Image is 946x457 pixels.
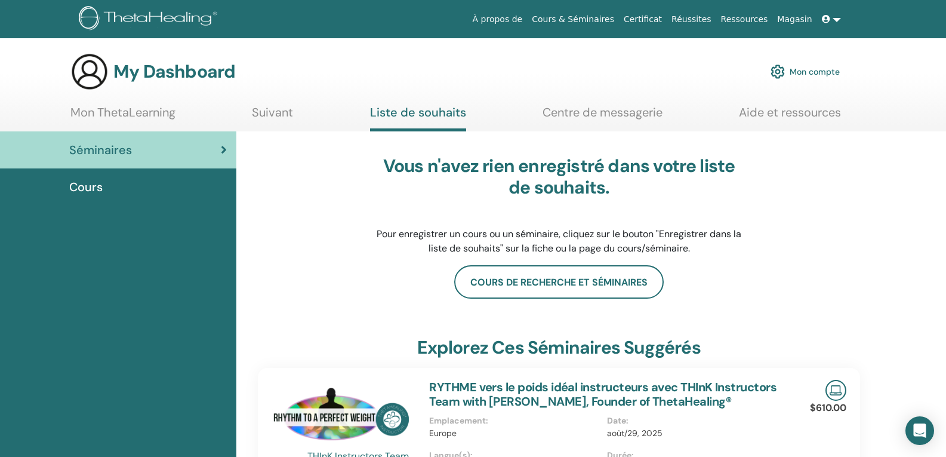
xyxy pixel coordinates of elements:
[70,105,175,128] a: Mon ThetaLearning
[417,337,700,358] h3: Explorez ces séminaires suggérés
[771,62,785,82] img: cog.svg
[371,155,747,198] h3: Vous n'avez rien enregistré dans votre liste de souhaits.
[252,105,293,128] a: Suivant
[70,53,109,91] img: generic-user-icon.jpg
[716,8,773,30] a: Ressources
[370,105,466,131] a: Liste de souhaits
[371,227,747,256] p: Pour enregistrer un cours ou un séminaire, cliquez sur le bouton "Enregistrer dans la liste de so...
[468,8,528,30] a: À propos de
[772,8,816,30] a: Magasin
[113,61,235,82] h3: My Dashboard
[79,6,221,33] img: logo.png
[429,379,776,409] a: RYTHME vers le poids idéal instructeurs avec THInK Instructors Team with [PERSON_NAME], Founder o...
[739,105,841,128] a: Aide et ressources
[905,416,934,445] div: Open Intercom Messenger
[69,141,132,159] span: Séminaires
[527,8,619,30] a: Cours & Séminaires
[667,8,716,30] a: Réussites
[69,178,103,196] span: Cours
[429,427,599,440] p: Europe
[825,380,846,401] img: Live Online Seminar
[543,105,662,128] a: Centre de messagerie
[607,427,777,440] p: août/29, 2025
[810,401,846,415] p: $610.00
[607,415,777,427] p: Date :
[771,59,840,85] a: Mon compte
[454,265,664,299] a: Cours de recherche et séminaires
[429,415,599,427] p: Emplacement :
[268,380,415,453] img: RYTHME vers le poids idéal instructeurs
[619,8,667,30] a: Certificat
